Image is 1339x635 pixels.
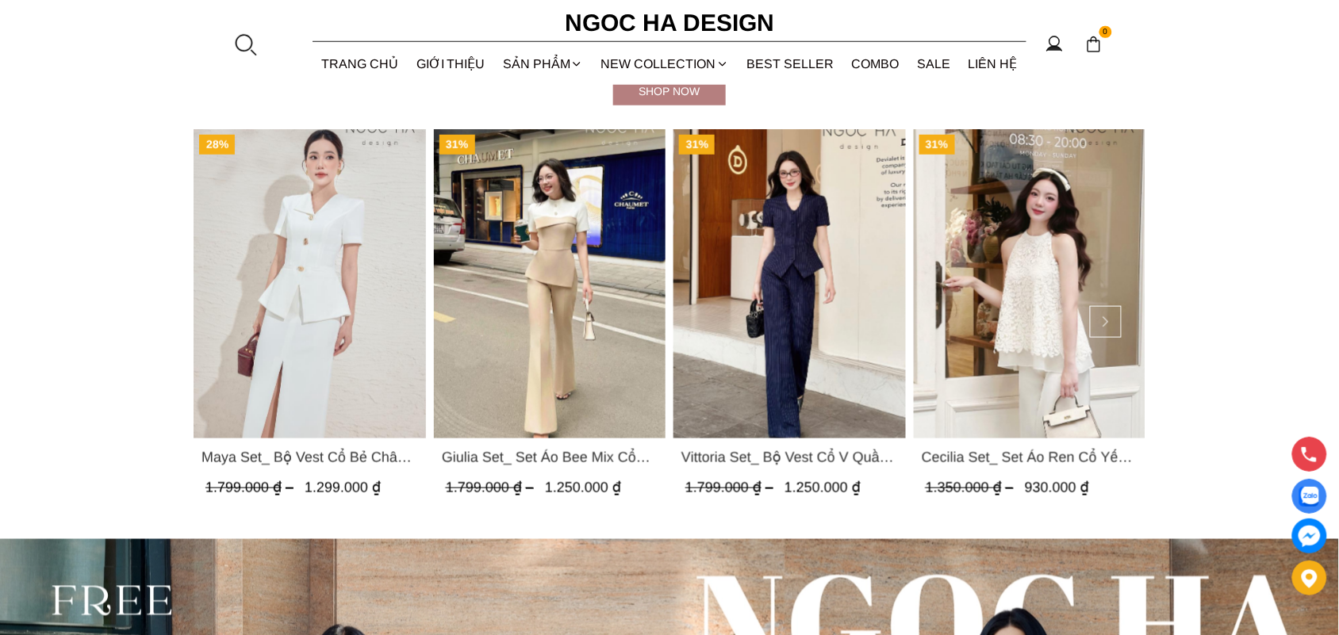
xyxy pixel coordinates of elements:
span: 1.250.000 ₫ [785,480,861,495]
span: Maya Set_ Bộ Vest Cổ Bẻ Chân Váy Xẻ Màu Đen, Trắng BJ140 [201,446,418,469]
span: 1.250.000 ₫ [545,480,621,495]
a: NEW COLLECTION [593,43,739,85]
a: Product image - Cecilia Set_ Set Áo Ren Cổ Yếm Quần Suông Màu Kem BQ015 [914,129,1146,438]
a: Link to Vittoria Set_ Bộ Vest Cổ V Quần Suông Kẻ Sọc BQ013 [681,446,898,469]
span: 1.799.000 ₫ [205,480,297,495]
a: Product image - Giulia Set_ Set Áo Bee Mix Cổ Trắng Đính Cúc Quần Loe BQ014 [434,129,666,438]
a: Display image [1292,479,1327,514]
span: 1.299.000 ₫ [305,480,381,495]
a: LIÊN HỆ [960,43,1027,85]
a: Ngoc Ha Design [551,4,788,42]
span: 1.350.000 ₫ [926,480,1018,495]
a: GIỚI THIỆU [408,43,495,85]
a: Product image - Maya Set_ Bộ Vest Cổ Bẻ Chân Váy Xẻ Màu Đen, Trắng BJ140 [194,129,426,438]
span: Giulia Set_ Set Áo Bee Mix Cổ Trắng Đính Cúc Quần Loe BQ014 [442,446,658,469]
img: img-CART-ICON-ksit0nf1 [1085,36,1103,53]
a: Link to Giulia Set_ Set Áo Bee Mix Cổ Trắng Đính Cúc Quần Loe BQ014 [442,446,658,469]
a: Combo [843,43,909,85]
a: Shop now [613,77,726,105]
a: Link to Cecilia Set_ Set Áo Ren Cổ Yếm Quần Suông Màu Kem BQ015 [922,446,1138,469]
a: BEST SELLER [738,43,843,85]
a: Product image - Vittoria Set_ Bộ Vest Cổ V Quần Suông Kẻ Sọc BQ013 [673,129,906,438]
span: 0 [1099,26,1112,39]
a: TRANG CHỦ [313,43,408,85]
div: SẢN PHẨM [494,43,593,85]
span: 1.799.000 ₫ [446,480,538,495]
a: Link to Maya Set_ Bộ Vest Cổ Bẻ Chân Váy Xẻ Màu Đen, Trắng BJ140 [201,446,418,469]
img: Display image [1299,487,1319,507]
a: SALE [908,43,960,85]
span: 930.000 ₫ [1025,480,1089,495]
a: messenger [1292,518,1327,553]
span: Cecilia Set_ Set Áo Ren Cổ Yếm Quần Suông Màu Kem BQ015 [922,446,1138,469]
div: Shop now [613,82,726,100]
span: Vittoria Set_ Bộ Vest Cổ V Quần Suông Kẻ Sọc BQ013 [681,446,898,469]
span: 1.799.000 ₫ [685,480,777,495]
